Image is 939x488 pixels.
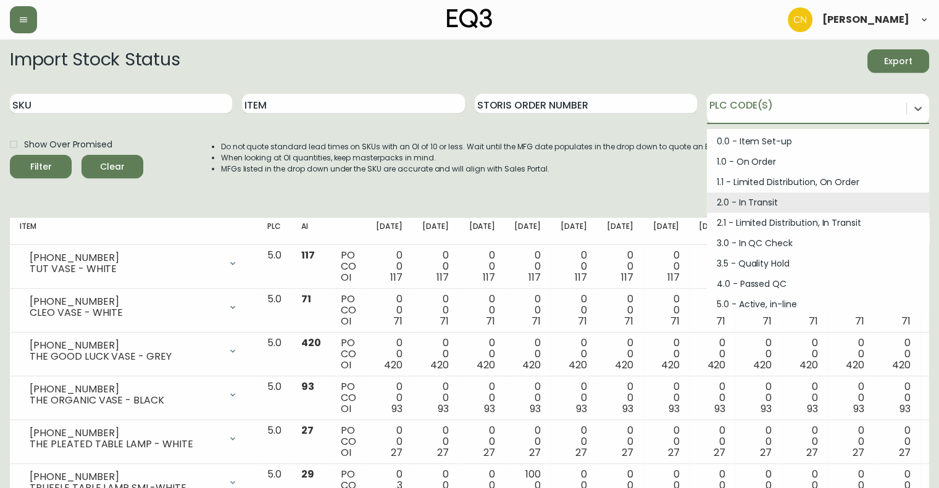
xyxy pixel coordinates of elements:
div: 0 0 [561,381,587,415]
div: 0 0 [699,425,725,458]
span: OI [341,270,351,284]
div: [PHONE_NUMBER] [30,340,220,351]
div: 0 0 [561,425,587,458]
div: 0 0 [884,425,911,458]
div: 0 0 [791,425,818,458]
div: 1.0 - On Order [707,152,929,172]
div: Filter [30,159,52,175]
th: [DATE] [412,218,459,245]
span: 93 [669,402,680,416]
span: 420 [846,358,864,372]
div: 0 0 [469,294,495,327]
div: PO CO [341,381,356,415]
span: 93 [853,402,864,416]
th: [DATE] [643,218,690,245]
div: PO CO [341,337,356,371]
div: [PHONE_NUMBER]TUT VASE - WHITE [20,250,248,277]
span: 71 [762,314,772,328]
span: 27 [714,445,725,460]
span: 27 [806,445,818,460]
span: 93 [301,379,314,394]
div: 0 0 [838,337,864,371]
div: PO CO [341,250,356,283]
span: [PERSON_NAME] [822,15,909,25]
div: 0 0 [838,425,864,458]
div: 0 0 [791,337,818,371]
div: [PHONE_NUMBER]CLEO VASE - WHITE [20,294,248,321]
span: 117 [575,270,587,284]
span: 117 [667,270,680,284]
span: 93 [899,402,910,416]
div: [PHONE_NUMBER] [30,471,220,482]
div: 1.1 - Limited Distribution, On Order [707,172,929,192]
div: 0 0 [376,381,403,415]
span: 93 [530,402,541,416]
div: 0 0 [376,250,403,283]
span: 420 [707,358,725,372]
div: [PHONE_NUMBER] [30,252,220,263]
span: 71 [393,314,403,328]
span: 420 [477,358,495,372]
div: 0 0 [745,337,772,371]
span: 117 [301,248,315,262]
span: 93 [807,402,818,416]
div: [PHONE_NUMBER] [30,296,220,307]
td: 5.0 [257,420,291,464]
td: 5.0 [257,245,291,289]
span: 420 [753,358,772,372]
span: 117 [436,270,449,284]
span: 71 [809,314,818,328]
div: 0 0 [422,250,449,283]
div: [PHONE_NUMBER]THE ORGANIC VASE - BLACK [20,381,248,408]
div: 0 0 [422,381,449,415]
th: PLC [257,218,291,245]
div: 0 0 [607,381,633,415]
div: [PHONE_NUMBER]THE PLEATED TABLE LAMP - WHITE [20,425,248,452]
div: 0 0 [884,381,911,415]
div: [PHONE_NUMBER] [30,428,220,439]
div: 0 0 [653,294,680,327]
span: 29 [301,467,314,481]
span: 27 [853,445,864,460]
span: 420 [430,358,449,372]
span: 27 [575,445,587,460]
div: 0 0 [561,337,587,371]
div: [PHONE_NUMBER]THE GOOD LUCK VASE - GREY [20,337,248,365]
span: OI [341,402,351,416]
span: 27 [483,445,495,460]
div: 0 0 [514,250,541,283]
span: 27 [622,445,633,460]
span: 93 [438,402,449,416]
span: 117 [390,270,403,284]
div: 0 0 [514,294,541,327]
div: 0 0 [791,381,818,415]
div: 3.5 - Quality Hold [707,254,929,274]
div: 0 0 [514,337,541,371]
th: [DATE] [597,218,643,245]
span: 117 [528,270,541,284]
div: 0 0 [745,425,772,458]
button: Filter [10,155,72,178]
div: 0 0 [561,294,587,327]
th: [DATE] [504,218,551,245]
div: 3.0 - In QC Check [707,233,929,254]
div: 0 0 [376,294,403,327]
span: 420 [384,358,403,372]
span: 93 [484,402,495,416]
h2: Import Stock Status [10,49,180,73]
span: 93 [714,402,725,416]
th: AI [291,218,331,245]
span: 71 [486,314,495,328]
span: 93 [576,402,587,416]
span: 93 [761,402,772,416]
li: Do not quote standard lead times on SKUs with an OI of 10 or less. Wait until the MFG date popula... [221,141,720,152]
span: OI [341,358,351,372]
div: 0 0 [699,381,725,415]
span: 27 [898,445,910,460]
span: 93 [391,402,403,416]
div: 0 0 [469,250,495,283]
span: 71 [532,314,541,328]
div: 0 0 [514,381,541,415]
span: 71 [301,292,311,306]
span: 93 [622,402,633,416]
